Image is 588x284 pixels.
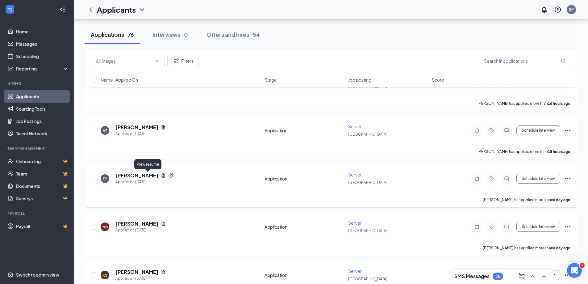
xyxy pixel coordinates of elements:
svg: Document [161,269,166,274]
span: 1 [580,263,585,268]
a: TeamCrown [16,167,69,180]
svg: ComposeMessage [518,273,525,280]
div: Applied on [DATE] [115,227,166,233]
div: Application [265,176,344,182]
div: Payroll [7,211,68,216]
p: [PERSON_NAME] has applied more than . [483,197,571,202]
svg: Minimize [540,273,548,280]
div: SP [569,7,574,12]
svg: ChevronDown [138,6,146,13]
div: 25 [495,274,500,279]
a: Scheduling [16,50,69,62]
a: PayrollCrown [16,220,69,232]
div: Applied on [DATE] [115,275,166,282]
button: Schedule Interview [516,125,560,135]
svg: MagnifyingGlass [561,58,566,63]
svg: Document [161,125,166,130]
iframe: Intercom live chat [567,263,582,278]
div: View resume [134,159,161,169]
svg: Tag [488,224,495,229]
div: Applied on [DATE] [115,131,166,137]
svg: Ellipses [564,127,571,134]
svg: ChatInactive [503,224,510,229]
svg: Tag [488,176,495,181]
svg: Ellipses [564,175,571,182]
span: [GEOGRAPHIC_DATA] [348,180,387,185]
span: Stage [265,77,277,83]
svg: Note [473,128,481,133]
svg: Notifications [540,6,548,13]
div: VT [103,128,107,133]
button: ComposeMessage [517,271,527,281]
svg: Document [161,221,166,226]
span: [GEOGRAPHIC_DATA] [348,277,387,281]
span: Server [348,220,362,226]
h5: [PERSON_NAME] [115,172,158,179]
input: Search in applications [479,55,571,67]
input: All Stages [96,57,152,64]
svg: Note [473,224,481,229]
h5: [PERSON_NAME] [115,269,158,275]
a: DocumentsCrown [16,180,69,192]
svg: Collapse [60,6,66,13]
div: Interviews · 0 [152,31,188,38]
svg: Note [473,176,481,181]
b: 18 hours ago [548,149,570,154]
svg: Analysis [7,66,14,72]
a: Messages [16,38,69,50]
div: Application [265,272,344,278]
svg: Filter [173,57,180,65]
span: Score [432,77,444,83]
div: Application [265,127,344,134]
svg: ChatInactive [503,176,510,181]
h3: SMS Messages [454,273,490,280]
span: [GEOGRAPHIC_DATA] [348,228,387,233]
button: Schedule Interview [516,222,560,232]
div: Applications · 76 [91,31,134,38]
div: Team Management [7,146,68,151]
svg: QuestionInfo [554,6,561,13]
div: Application [265,224,344,230]
svg: ChevronDown [155,58,160,63]
span: Server [348,124,362,129]
b: 16 hours ago [548,101,570,106]
a: SurveysCrown [16,192,69,205]
svg: Tag [488,128,495,133]
div: NB [102,224,108,230]
a: OnboardingCrown [16,155,69,167]
button: Filter Filters [167,55,199,67]
b: a day ago [553,246,570,250]
span: Server [348,172,362,177]
svg: Settings [7,272,14,278]
h1: Applicants [97,4,136,15]
span: Name · Applied On [101,77,138,83]
p: [PERSON_NAME] has applied more than . [483,245,571,251]
svg: Reapply [168,173,173,178]
h5: [PERSON_NAME] [115,124,158,131]
a: ChevronLeft [87,6,94,13]
span: Server [348,268,362,274]
b: a day ago [553,197,570,202]
div: Applied on [DATE] [115,179,173,185]
svg: Document [161,173,166,178]
svg: Ellipses [564,223,571,231]
div: TH [103,176,107,181]
a: Talent Network [16,127,69,140]
div: KS [102,273,107,278]
a: Applicants [16,90,69,103]
button: Minimize [539,271,549,281]
a: Sourcing Tools [16,103,69,115]
button: ChevronUp [528,271,538,281]
div: Switch to admin view [16,272,59,278]
a: Home [16,25,69,38]
div: Reporting [16,66,69,72]
svg: ChevronUp [529,273,536,280]
svg: Ellipses [564,271,571,279]
button: Schedule Interview [516,174,560,184]
svg: WorkstreamLogo [7,6,13,12]
p: [PERSON_NAME] has applied more than . [477,101,571,106]
span: Job posting [348,77,371,83]
svg: ChatInactive [503,128,510,133]
h5: [PERSON_NAME] [115,220,158,227]
span: [GEOGRAPHIC_DATA] [348,132,387,137]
